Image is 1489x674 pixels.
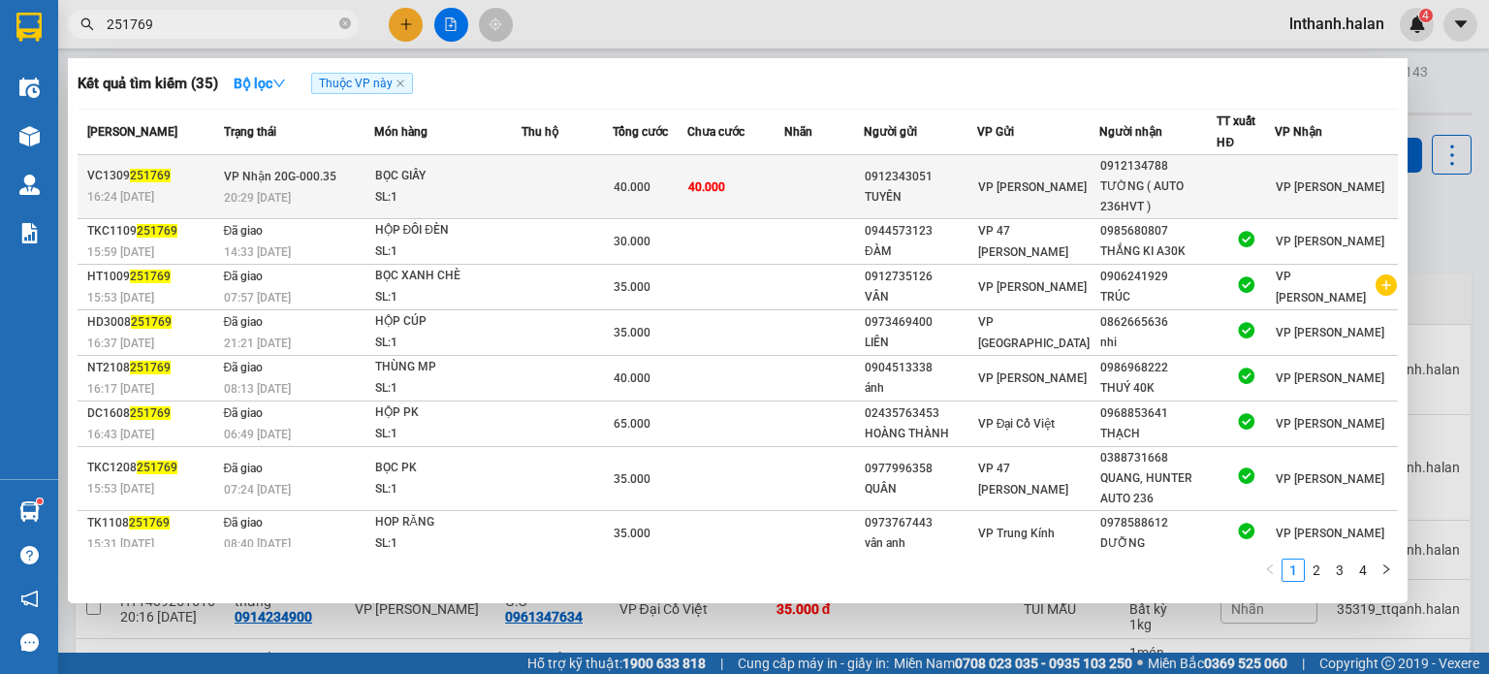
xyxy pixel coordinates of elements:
[87,267,218,287] div: HT1009
[1258,559,1282,582] button: left
[865,378,976,399] div: ánh
[87,482,154,496] span: 15:53 [DATE]
[1100,333,1216,353] div: nhi
[87,312,218,333] div: HD3008
[1375,559,1398,582] button: right
[19,78,40,98] img: warehouse-icon
[130,361,171,374] span: 251769
[87,245,154,259] span: 15:59 [DATE]
[865,221,976,241] div: 0944573123
[16,13,42,42] img: logo-vxr
[1305,559,1328,582] li: 2
[978,527,1055,540] span: VP Trung Kính
[1283,560,1304,581] a: 1
[224,382,291,396] span: 08:13 [DATE]
[375,512,521,533] div: HOP RĂNG
[224,191,291,205] span: 20:29 [DATE]
[130,270,171,283] span: 251769
[224,245,291,259] span: 14:33 [DATE]
[1276,270,1366,305] span: VP [PERSON_NAME]
[1100,403,1216,424] div: 0968853641
[1100,424,1216,444] div: THẠCH
[87,291,154,305] span: 15:53 [DATE]
[130,406,171,420] span: 251769
[87,337,154,350] span: 16:37 [DATE]
[107,14,335,35] input: Tìm tên, số ĐT hoặc mã đơn
[978,224,1068,259] span: VP 47 [PERSON_NAME]
[224,361,264,374] span: Đã giao
[1276,527,1384,540] span: VP [PERSON_NAME]
[130,169,171,182] span: 251769
[865,187,976,208] div: TUYÊN
[1100,312,1216,333] div: 0862665636
[614,472,650,486] span: 35.000
[978,371,1087,385] span: VP [PERSON_NAME]
[1264,563,1276,575] span: left
[272,77,286,90] span: down
[864,125,917,139] span: Người gửi
[19,223,40,243] img: solution-icon
[865,167,976,187] div: 0912343051
[137,461,177,474] span: 251769
[224,337,291,350] span: 21:21 [DATE]
[87,358,218,378] div: NT2108
[865,459,976,479] div: 0977996358
[1276,180,1384,194] span: VP [PERSON_NAME]
[218,68,301,99] button: Bộ lọcdown
[224,291,291,305] span: 07:57 [DATE]
[865,287,976,307] div: VÂN
[1276,326,1384,339] span: VP [PERSON_NAME]
[865,333,976,353] div: LIÊN
[1276,472,1384,486] span: VP [PERSON_NAME]
[224,125,276,139] span: Trạng thái
[87,166,218,186] div: VC1309
[1276,371,1384,385] span: VP [PERSON_NAME]
[339,16,351,34] span: close-circle
[1375,559,1398,582] li: Next Page
[19,126,40,146] img: warehouse-icon
[1376,274,1397,296] span: plus-circle
[375,458,521,479] div: BỌC PK
[865,479,976,499] div: QUÂN
[865,424,976,444] div: HOÀNG THÀNH
[1282,559,1305,582] li: 1
[614,417,650,431] span: 65.000
[80,17,94,31] span: search
[224,224,264,238] span: Đã giao
[224,170,336,183] span: VP Nhận 20G-000.35
[375,402,521,424] div: HỘP PK
[375,424,521,445] div: SL: 1
[614,527,650,540] span: 35.000
[87,125,177,139] span: [PERSON_NAME]
[87,537,154,551] span: 15:31 [DATE]
[375,378,521,400] div: SL: 1
[19,501,40,522] img: warehouse-icon
[865,533,976,554] div: vân anh
[522,125,558,139] span: Thu hộ
[977,125,1014,139] span: VP Gửi
[687,125,744,139] span: Chưa cước
[1100,513,1216,533] div: 0978588612
[374,125,428,139] span: Món hàng
[131,315,172,329] span: 251769
[1100,156,1216,177] div: 0912134788
[614,371,650,385] span: 40.000
[865,403,976,424] div: 02435763453
[1380,563,1392,575] span: right
[20,633,39,652] span: message
[375,479,521,500] div: SL: 1
[20,590,39,608] span: notification
[224,315,264,329] span: Đã giao
[129,516,170,530] span: 251769
[1100,468,1216,509] div: QUANG, HUNTER AUTO 236
[375,166,521,187] div: BỌC GIẤY
[1100,533,1216,554] div: DƯỠNG
[1100,448,1216,468] div: 0388731668
[1351,559,1375,582] li: 4
[1258,559,1282,582] li: Previous Page
[339,17,351,29] span: close-circle
[78,74,218,94] h3: Kết quả tìm kiếm ( 35 )
[1100,358,1216,378] div: 0986968222
[87,221,218,241] div: TKC1109
[87,458,218,478] div: TKC1208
